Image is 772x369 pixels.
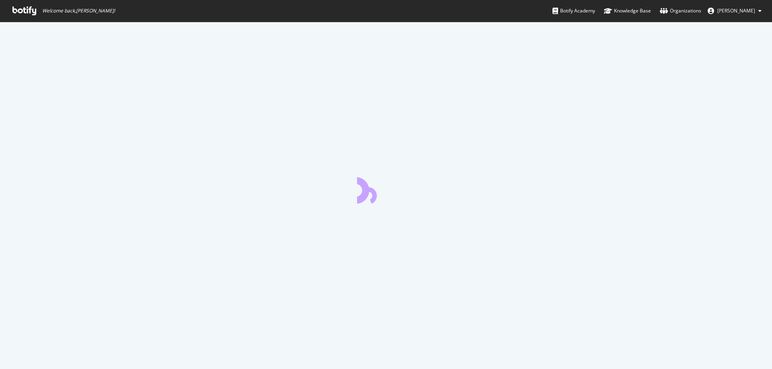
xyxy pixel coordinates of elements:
[660,7,701,15] div: Organizations
[357,175,415,204] div: animation
[552,7,595,15] div: Botify Academy
[717,7,755,14] span: Rachel Costello
[701,4,768,17] button: [PERSON_NAME]
[42,8,115,14] span: Welcome back, [PERSON_NAME] !
[604,7,651,15] div: Knowledge Base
